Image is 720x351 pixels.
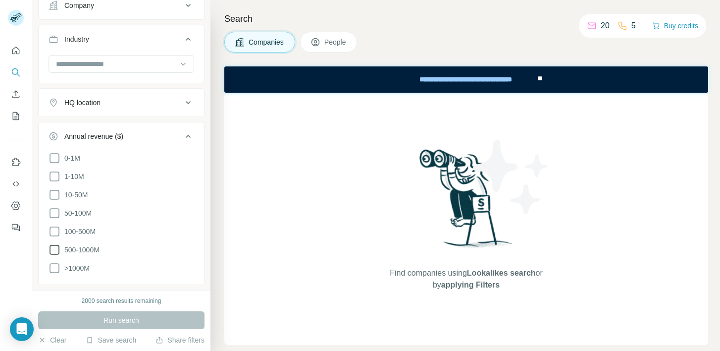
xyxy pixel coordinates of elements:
[8,107,24,125] button: My lists
[60,208,92,218] span: 50-100M
[60,153,80,163] span: 0-1M
[8,219,24,236] button: Feedback
[415,147,518,257] img: Surfe Illustration - Woman searching with binoculars
[631,20,636,32] p: 5
[64,0,94,10] div: Company
[64,34,89,44] div: Industry
[467,269,536,277] span: Lookalikes search
[60,245,100,255] span: 500-1000M
[8,42,24,59] button: Quick start
[64,131,123,141] div: Annual revenue ($)
[64,98,101,108] div: HQ location
[249,37,285,47] span: Companies
[224,66,708,93] iframe: Banner
[82,296,161,305] div: 2000 search results remaining
[10,317,34,341] div: Open Intercom Messenger
[8,153,24,171] button: Use Surfe on LinkedIn
[86,335,136,345] button: Save search
[8,197,24,215] button: Dashboard
[652,19,698,33] button: Buy credits
[8,175,24,193] button: Use Surfe API
[224,12,708,26] h4: Search
[8,85,24,103] button: Enrich CSV
[601,20,610,32] p: 20
[387,267,545,291] span: Find companies using or by
[60,172,84,181] span: 1-10M
[60,190,88,200] span: 10-50M
[441,281,500,289] span: applying Filters
[39,91,204,115] button: HQ location
[60,227,96,236] span: 100-500M
[39,124,204,152] button: Annual revenue ($)
[8,63,24,81] button: Search
[466,132,556,222] img: Surfe Illustration - Stars
[38,335,66,345] button: Clear
[324,37,347,47] span: People
[155,335,205,345] button: Share filters
[39,27,204,55] button: Industry
[60,263,90,273] span: >1000M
